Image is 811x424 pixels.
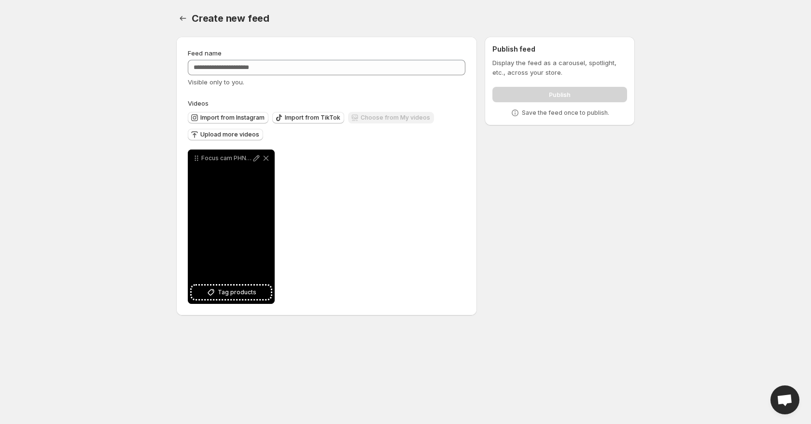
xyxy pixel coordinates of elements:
[200,114,265,122] span: Import from Instagram
[218,287,256,297] span: Tag products
[201,154,252,162] p: Focus cam PHNGLY - H livestage2 [PERSON_NAME]
[492,58,627,77] p: Display the feed as a carousel, spotlight, etc., across your store.
[188,129,263,140] button: Upload more videos
[188,49,222,57] span: Feed name
[188,99,209,107] span: Videos
[492,44,627,54] h2: Publish feed
[176,12,190,25] button: Settings
[272,112,344,123] button: Import from TikTok
[770,385,799,414] a: Open chat
[200,131,259,138] span: Upload more videos
[188,78,244,86] span: Visible only to you.
[192,13,269,24] span: Create new feed
[522,109,609,117] p: Save the feed once to publish.
[285,114,340,122] span: Import from TikTok
[188,112,268,123] button: Import from Instagram
[188,150,275,304] div: Focus cam PHNGLY - H livestage2 [PERSON_NAME]Tag products
[192,286,271,299] button: Tag products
